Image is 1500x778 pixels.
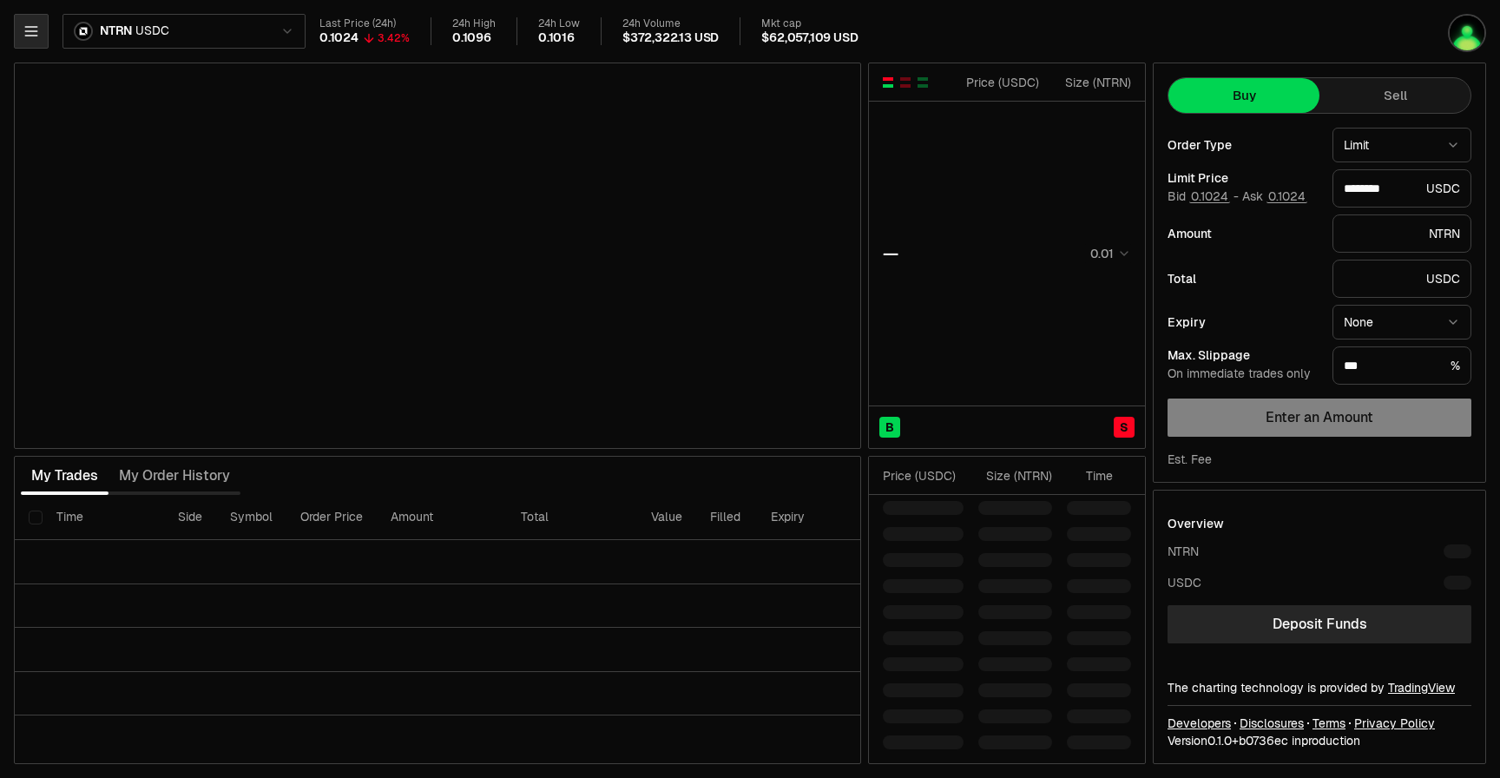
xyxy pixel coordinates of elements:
[43,495,164,540] th: Time
[1120,419,1128,436] span: S
[1168,316,1319,328] div: Expiry
[1242,189,1307,205] span: Ask
[898,76,912,89] button: Show Sell Orders Only
[1168,732,1471,749] div: Version 0.1.0 + in production
[622,30,719,46] div: $372,322.13 USD
[761,30,858,46] div: $62,057,109 USD
[1168,515,1224,532] div: Overview
[21,458,109,493] button: My Trades
[1312,715,1345,732] a: Terms
[1168,679,1471,696] div: The charting technology is provided by
[1332,346,1471,385] div: %
[1332,128,1471,162] button: Limit
[1332,214,1471,253] div: NTRN
[1168,543,1199,560] div: NTRN
[135,23,168,39] span: USDC
[452,17,496,30] div: 24h High
[216,495,286,540] th: Symbol
[1189,189,1230,203] button: 0.1024
[1168,366,1319,382] div: On immediate trades only
[1168,189,1239,205] span: Bid -
[1240,715,1304,732] a: Disclosures
[109,458,240,493] button: My Order History
[1239,733,1288,748] span: b0736ecdf04740874dce99dfb90a19d87761c153
[319,17,410,30] div: Last Price (24h)
[1388,680,1455,696] a: TradingView
[1332,260,1471,298] div: USDC
[76,23,91,39] img: NTRN Logo
[1168,574,1201,591] div: USDC
[164,495,216,540] th: Side
[1332,305,1471,340] button: None
[885,419,894,436] span: B
[319,30,359,46] div: 0.1024
[377,495,507,540] th: Amount
[1319,78,1470,113] button: Sell
[452,30,491,46] div: 0.1096
[538,17,580,30] div: 24h Low
[1266,189,1307,203] button: 0.1024
[1450,16,1484,50] img: Ledger 1 Pass phrase
[1168,172,1319,184] div: Limit Price
[757,495,874,540] th: Expiry
[962,74,1039,91] div: Price ( USDC )
[881,76,895,89] button: Show Buy and Sell Orders
[1168,139,1319,151] div: Order Type
[1168,349,1319,361] div: Max. Slippage
[1168,715,1231,732] a: Developers
[761,17,858,30] div: Mkt cap
[1332,169,1471,208] div: USDC
[978,467,1052,485] div: Size ( NTRN )
[1168,605,1471,643] a: Deposit Funds
[1067,467,1113,485] div: Time
[916,76,930,89] button: Show Buy Orders Only
[29,511,43,524] button: Select all
[1054,74,1131,91] div: Size ( NTRN )
[1168,451,1212,468] div: Est. Fee
[637,495,696,540] th: Value
[1168,78,1319,113] button: Buy
[507,495,637,540] th: Total
[1168,273,1319,285] div: Total
[883,467,964,485] div: Price ( USDC )
[286,495,377,540] th: Order Price
[378,31,410,45] div: 3.42%
[538,30,575,46] div: 0.1016
[622,17,719,30] div: 24h Volume
[883,241,898,266] div: —
[1354,715,1435,732] a: Privacy Policy
[696,495,757,540] th: Filled
[15,63,860,448] iframe: Financial Chart
[100,23,132,39] span: NTRN
[1085,243,1131,264] button: 0.01
[1168,227,1319,240] div: Amount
